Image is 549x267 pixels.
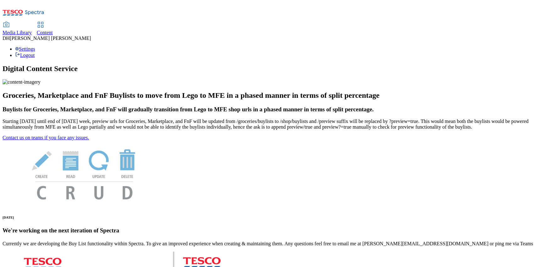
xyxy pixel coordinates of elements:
a: Contact us on teams if you face any issues. [3,135,89,140]
h3: We're working on the next iteration of Spectra [3,227,546,234]
h3: Buylists for Groceries, Marketplace, and FnF will gradually transition from Lego to MFE shop urls... [3,106,546,113]
a: Media Library [3,22,32,36]
p: Currently we are developing the Buy List functionality within Spectra. To give an improved experi... [3,241,546,247]
span: [PERSON_NAME] [PERSON_NAME] [10,36,91,41]
img: content-imagery [3,79,41,85]
img: News Image [3,141,166,206]
p: Starting [DATE] until end of [DATE] week, preview urls for Groceries, Marketplace, and FnF will b... [3,119,546,130]
span: DH [3,36,10,41]
a: Settings [15,46,35,52]
h6: [DATE] [3,215,546,219]
a: Logout [15,53,35,58]
h1: Digital Content Service [3,64,546,73]
span: Content [37,30,53,35]
a: Content [37,22,53,36]
h2: Groceries, Marketplace and FnF Buylists to move from Lego to MFE in a phased manner in terms of s... [3,91,546,100]
span: Media Library [3,30,32,35]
